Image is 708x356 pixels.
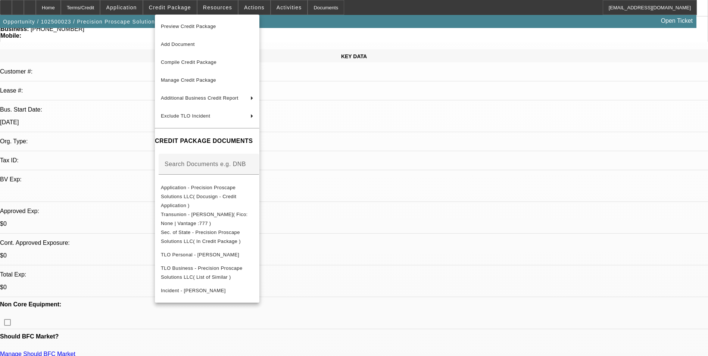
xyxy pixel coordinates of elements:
[155,264,259,282] button: TLO Business - Precision Proscape Solutions LLC( List of Similar )
[155,282,259,300] button: Incident - Turner, Randell
[161,59,216,65] span: Compile Credit Package
[161,77,216,83] span: Manage Credit Package
[161,212,248,226] span: Transunion - [PERSON_NAME]( Fico: None | Vantage :777 )
[155,183,259,210] button: Application - Precision Proscape Solutions LLC( Docusign - Credit Application )
[155,228,259,246] button: Sec. of State - Precision Proscape Solutions LLC( In Credit Package )
[161,265,243,280] span: TLO Business - Precision Proscape Solutions LLC( List of Similar )
[161,24,216,29] span: Preview Credit Package
[161,252,239,257] span: TLO Personal - [PERSON_NAME]
[161,113,210,119] span: Exclude TLO Incident
[155,137,259,146] h4: CREDIT PACKAGE DOCUMENTS
[155,210,259,228] button: Transunion - Turner, Randell( Fico: None | Vantage :777 )
[161,229,241,244] span: Sec. of State - Precision Proscape Solutions LLC( In Credit Package )
[161,95,238,101] span: Additional Business Credit Report
[165,161,246,167] mat-label: Search Documents e.g. DNB
[155,246,259,264] button: TLO Personal - Turner, Randell
[161,185,236,208] span: Application - Precision Proscape Solutions LLC( Docusign - Credit Application )
[161,41,195,47] span: Add Document
[161,288,226,293] span: Incident - [PERSON_NAME]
